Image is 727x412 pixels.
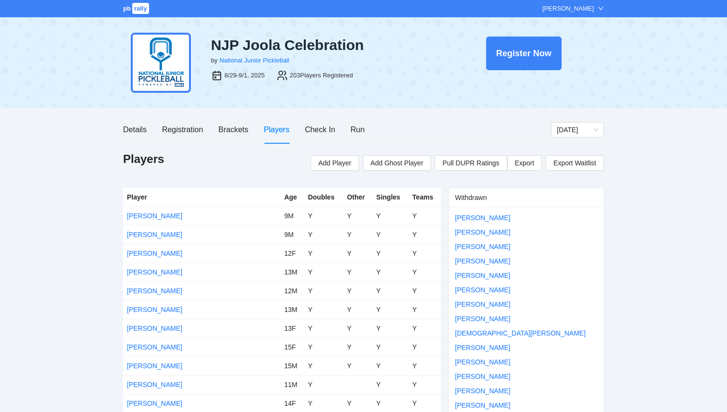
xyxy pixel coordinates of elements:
a: pbrally [123,5,150,12]
td: Y [304,337,343,356]
span: pb [123,5,131,12]
a: [PERSON_NAME] [455,373,510,380]
a: [PERSON_NAME] [455,387,510,395]
div: Other [347,192,369,202]
a: Export [507,155,542,171]
button: Add Player [311,155,359,171]
td: Y [304,356,343,375]
td: Y [343,319,373,337]
div: Check In [305,124,335,136]
a: National Junior Pickleball [219,57,289,64]
a: [PERSON_NAME] [127,362,182,370]
td: Y [343,206,373,225]
div: Player [127,192,276,202]
a: [PERSON_NAME] [127,325,182,332]
span: Add Ghost Player [371,158,424,168]
td: Y [409,225,441,244]
td: 11M [280,375,304,394]
span: rally [132,3,149,14]
td: Y [373,262,409,281]
a: [PERSON_NAME] [455,300,510,308]
td: 9M [280,206,304,225]
td: Y [304,300,343,319]
td: Y [409,281,441,300]
a: [PERSON_NAME] [455,228,510,236]
td: 13F [280,319,304,337]
div: Doubles [308,192,339,202]
div: Players [264,124,289,136]
div: Registration [162,124,203,136]
a: [PERSON_NAME] [127,343,182,351]
div: Details [123,124,147,136]
td: Y [343,300,373,319]
a: [PERSON_NAME] [455,272,510,279]
td: Y [343,244,373,262]
img: njp-logo2.png [131,33,191,93]
a: [PERSON_NAME] [127,268,182,276]
td: Y [343,337,373,356]
div: 203 Players Registered [290,71,353,80]
button: Add Ghost Player [363,155,431,171]
td: Y [409,206,441,225]
td: Y [343,281,373,300]
td: Y [304,281,343,300]
td: Y [373,319,409,337]
a: [PERSON_NAME] [455,214,510,222]
div: 8/29-9/1, 2025 [225,71,265,80]
td: Y [409,262,441,281]
span: Saturday [557,123,598,137]
td: Y [373,281,409,300]
td: Y [409,356,441,375]
div: Age [284,192,300,202]
a: [PERSON_NAME] [455,401,510,409]
button: Pull DUPR Ratings [435,155,507,171]
a: [PERSON_NAME] [127,381,182,388]
a: [PERSON_NAME] [455,344,510,351]
span: Export Waitlist [553,156,596,170]
div: Teams [413,192,438,202]
a: [PERSON_NAME] [455,286,510,294]
td: Y [304,262,343,281]
td: Y [304,225,343,244]
div: by [211,56,218,65]
a: [PERSON_NAME] [455,243,510,250]
a: [PERSON_NAME] [127,306,182,313]
td: Y [343,262,373,281]
span: Add Player [318,158,351,168]
td: 12F [280,244,304,262]
a: [PERSON_NAME] [127,287,182,295]
td: Y [409,300,441,319]
td: 15F [280,337,304,356]
td: Y [373,337,409,356]
div: Run [351,124,364,136]
td: Y [373,356,409,375]
td: Y [373,300,409,319]
a: [PERSON_NAME] [127,400,182,407]
td: Y [409,319,441,337]
td: 13M [280,262,304,281]
td: 9M [280,225,304,244]
a: [PERSON_NAME] [127,250,182,257]
a: [DEMOGRAPHIC_DATA][PERSON_NAME] [455,329,586,337]
td: Y [343,225,373,244]
a: [PERSON_NAME] [455,358,510,366]
a: [PERSON_NAME] [455,315,510,323]
a: [PERSON_NAME] [127,212,182,220]
td: Y [373,244,409,262]
td: Y [373,225,409,244]
td: Y [409,375,441,394]
a: [PERSON_NAME] [455,257,510,265]
td: Y [409,337,441,356]
div: Singles [376,192,405,202]
td: 12M [280,281,304,300]
a: Export Waitlist [546,155,604,171]
div: NJP Joola Celebration [211,37,436,54]
td: Y [343,356,373,375]
td: Y [304,244,343,262]
a: [PERSON_NAME] [127,231,182,238]
div: [PERSON_NAME] [542,4,594,13]
td: Y [304,375,343,394]
button: Register Now [486,37,562,70]
td: Y [304,319,343,337]
div: Brackets [218,124,248,136]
